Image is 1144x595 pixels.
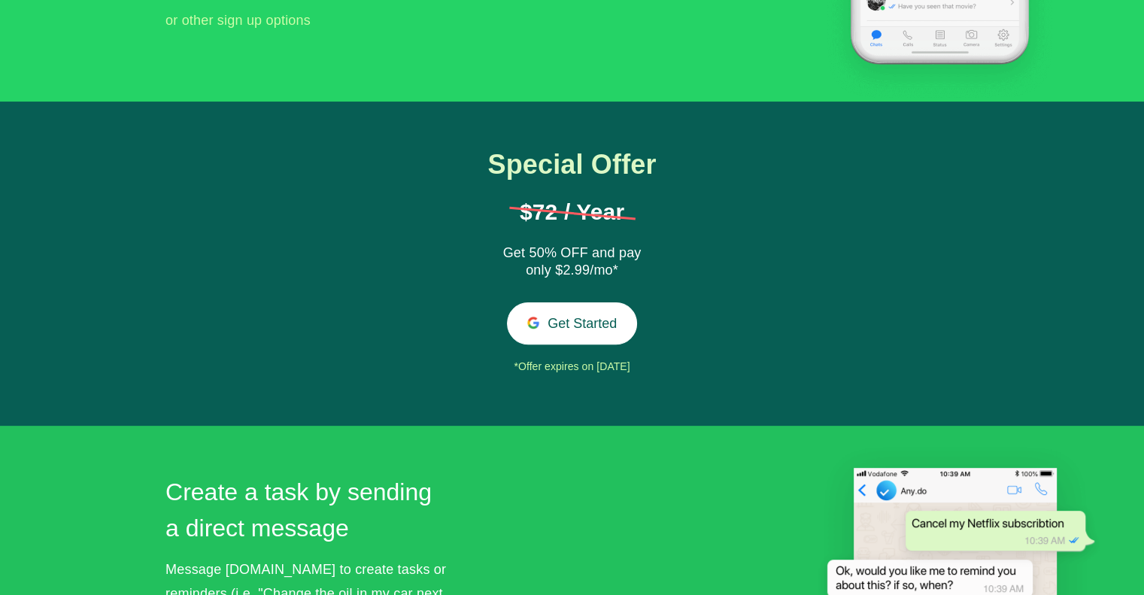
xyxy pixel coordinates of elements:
[165,474,444,546] h2: Create a task by sending a direct message
[455,150,690,180] h1: Special Offer
[507,302,637,344] button: Get Started
[497,244,648,281] div: Get 50% OFF and pay only $2.99/mo*
[455,356,690,378] div: *Offer expires on [DATE]
[165,13,311,28] span: or other sign up options
[509,201,636,223] h1: $72 / Year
